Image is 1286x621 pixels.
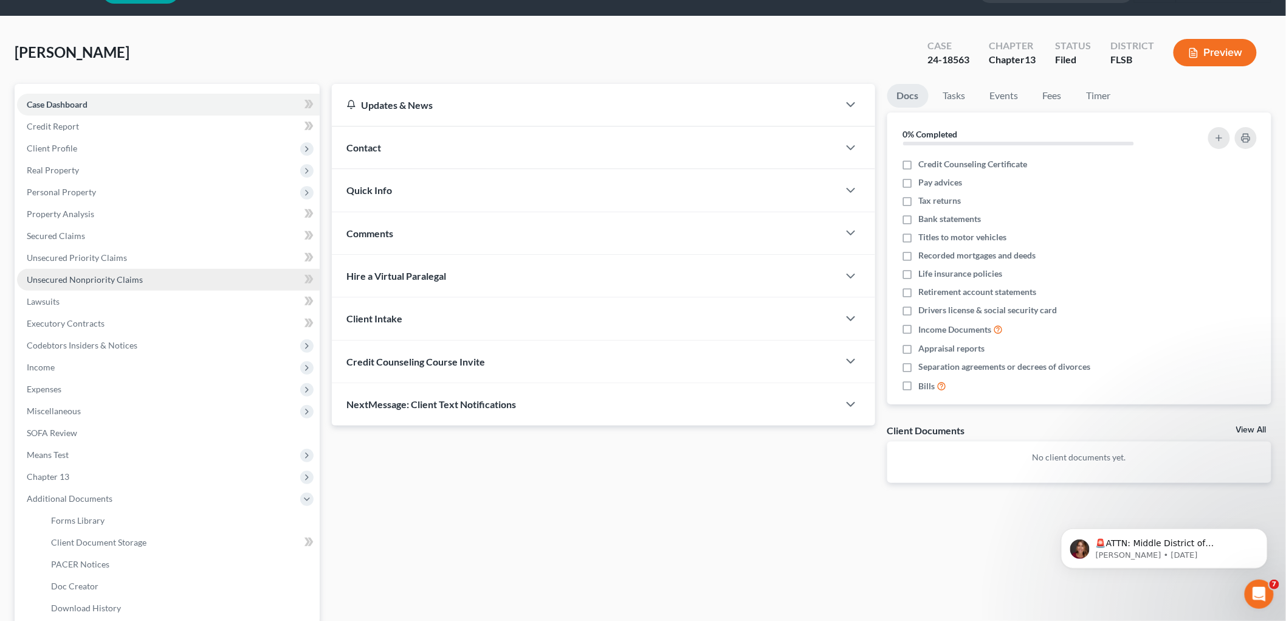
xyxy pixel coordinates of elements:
[927,39,969,53] div: Case
[897,451,1262,463] p: No client documents yet.
[346,356,485,367] span: Credit Counseling Course Invite
[27,187,96,197] span: Personal Property
[27,296,60,307] span: Lawsuits
[346,184,392,196] span: Quick Info
[1270,580,1279,589] span: 7
[27,209,94,219] span: Property Analysis
[27,362,55,372] span: Income
[17,116,320,137] a: Credit Report
[1110,53,1154,67] div: FLSB
[346,142,381,153] span: Contact
[27,121,79,131] span: Credit Report
[887,84,929,108] a: Docs
[15,43,129,61] span: [PERSON_NAME]
[919,231,1007,243] span: Titles to motor vehicles
[27,231,85,241] span: Secured Claims
[989,53,1036,67] div: Chapter
[919,195,961,207] span: Tax returns
[27,99,88,109] span: Case Dashboard
[887,424,965,437] div: Client Documents
[346,270,446,282] span: Hire a Virtual Paralegal
[919,361,1091,373] span: Separation agreements or decrees of divorces
[17,247,320,269] a: Unsecured Priority Claims
[27,493,112,504] span: Additional Documents
[934,84,975,108] a: Tasks
[919,286,1037,298] span: Retirement account statements
[17,225,320,247] a: Secured Claims
[27,165,79,175] span: Real Property
[1236,426,1267,434] a: View All
[51,581,98,591] span: Doc Creator
[919,304,1057,316] span: Drivers license & social security card
[51,603,121,613] span: Download History
[41,553,320,575] a: PACER Notices
[27,318,105,328] span: Executory Contracts
[17,94,320,116] a: Case Dashboard
[51,559,109,569] span: PACER Notices
[51,537,146,547] span: Client Document Storage
[919,213,982,225] span: Bank statements
[1055,39,1091,53] div: Status
[919,176,963,189] span: Pay advices
[346,227,393,239] span: Comments
[1025,54,1036,65] span: 13
[1245,580,1274,609] iframe: Intercom live chat
[919,342,985,355] span: Appraisal reports
[27,428,77,438] span: SOFA Review
[17,291,320,313] a: Lawsuits
[17,269,320,291] a: Unsecured Nonpriority Claims
[1043,503,1286,588] iframe: Intercom notifications message
[919,249,1036,262] span: Recorded mortgages and deeds
[41,597,320,619] a: Download History
[17,422,320,444] a: SOFA Review
[27,252,127,263] span: Unsecured Priority Claims
[927,53,969,67] div: 24-18563
[27,143,77,153] span: Client Profile
[41,575,320,597] a: Doc Creator
[919,268,1003,280] span: Life insurance policies
[346,313,402,324] span: Client Intake
[919,380,935,392] span: Bills
[1174,39,1257,66] button: Preview
[17,203,320,225] a: Property Analysis
[27,274,143,285] span: Unsecured Nonpriority Claims
[1110,39,1154,53] div: District
[1055,53,1091,67] div: Filed
[27,340,137,350] span: Codebtors Insiders & Notices
[27,384,61,394] span: Expenses
[27,471,69,482] span: Chapter 13
[346,398,516,410] span: NextMessage: Client Text Notifications
[51,515,105,526] span: Forms Library
[989,39,1036,53] div: Chapter
[41,532,320,553] a: Client Document Storage
[1033,84,1072,108] a: Fees
[919,158,1028,170] span: Credit Counseling Certificate
[980,84,1028,108] a: Events
[903,129,958,139] strong: 0% Completed
[346,99,824,111] div: Updates & News
[1077,84,1121,108] a: Timer
[27,406,81,416] span: Miscellaneous
[17,313,320,335] a: Executory Contracts
[41,510,320,532] a: Forms Library
[919,324,992,336] span: Income Documents
[27,449,69,460] span: Means Test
